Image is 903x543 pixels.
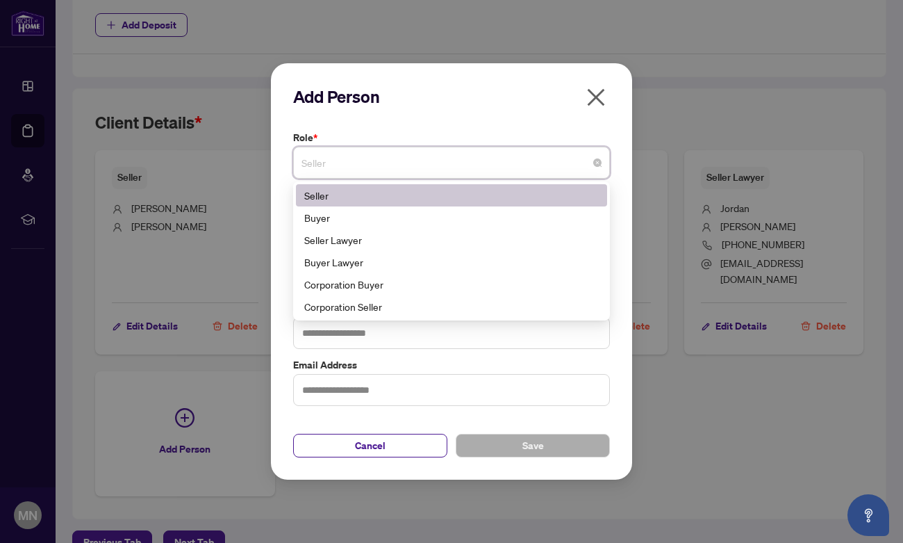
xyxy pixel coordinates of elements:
[296,229,607,251] div: Seller Lawyer
[293,86,610,108] h2: Add Person
[593,159,602,167] span: close-circle
[355,435,386,457] span: Cancel
[293,130,610,145] label: Role
[304,210,599,225] div: Buyer
[304,254,599,270] div: Buyer Lawyer
[304,188,599,203] div: Seller
[296,295,607,318] div: Corporation Seller
[585,86,607,108] span: close
[296,184,607,206] div: Seller
[304,277,599,292] div: Corporation Buyer
[296,206,607,229] div: Buyer
[304,299,599,314] div: Corporation Seller
[456,434,610,457] button: Save
[296,273,607,295] div: Corporation Buyer
[293,434,447,457] button: Cancel
[847,494,889,536] button: Open asap
[293,357,610,373] label: Email Address
[296,251,607,273] div: Buyer Lawyer
[301,149,602,176] span: Seller
[304,232,599,248] div: Seller Lawyer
